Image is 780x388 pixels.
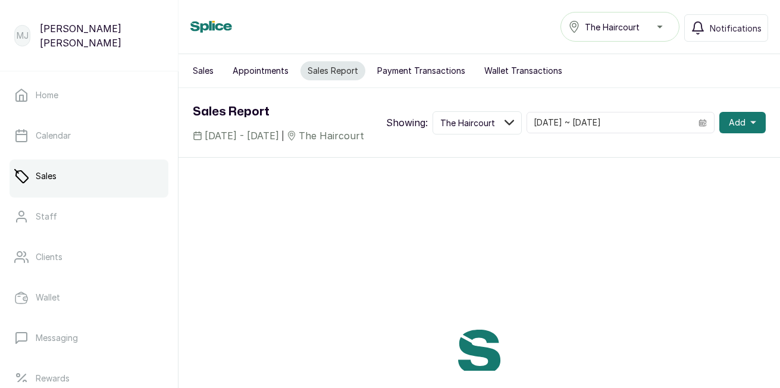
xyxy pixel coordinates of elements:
span: The Haircourt [585,21,640,33]
p: Messaging [36,332,78,344]
h1: Sales Report [193,102,364,121]
button: Sales Report [300,61,365,80]
p: Clients [36,251,62,263]
button: Notifications [684,14,768,42]
a: Clients [10,240,168,274]
button: The Haircourt [433,111,522,134]
p: Staff [36,211,57,223]
span: The Haircourt [440,117,495,129]
button: Sales [186,61,221,80]
p: Home [36,89,58,101]
a: Sales [10,159,168,193]
p: [PERSON_NAME] [PERSON_NAME] [40,21,164,50]
span: The Haircourt [299,129,364,143]
a: Wallet [10,281,168,314]
p: MJ [17,30,29,42]
button: The Haircourt [560,12,679,42]
span: Add [729,117,745,129]
p: Wallet [36,292,60,303]
button: Wallet Transactions [477,61,569,80]
button: Appointments [225,61,296,80]
button: Payment Transactions [370,61,472,80]
button: Add [719,112,766,133]
input: Select date [527,112,691,133]
p: Showing: [386,115,428,130]
p: Sales [36,170,57,182]
a: Calendar [10,119,168,152]
span: | [281,130,284,142]
svg: calendar [698,118,707,127]
p: Calendar [36,130,71,142]
a: Messaging [10,321,168,355]
span: Notifications [710,22,762,35]
span: [DATE] - [DATE] [205,129,279,143]
p: Rewards [36,373,70,384]
a: Home [10,79,168,112]
a: Staff [10,200,168,233]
